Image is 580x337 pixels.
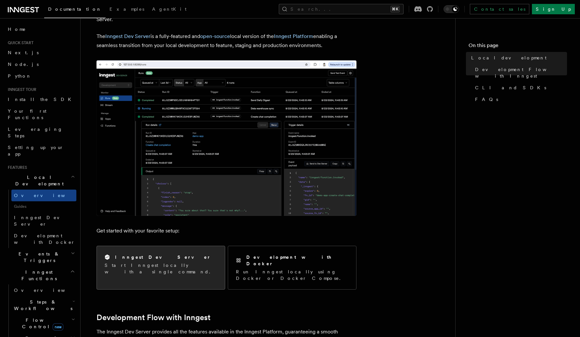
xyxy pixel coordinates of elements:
kbd: ⌘K [391,6,400,12]
span: Overview [14,288,81,293]
a: Development with DockerRun Inngest locally using Docker or Docker Compose. [228,246,356,290]
a: Inngest Dev Server [105,33,150,39]
a: Development Flow with Inngest [97,313,211,322]
span: Inngest tour [5,87,36,92]
span: Next.js [8,50,39,55]
a: Local development [469,52,567,64]
span: Documentation [48,6,102,12]
a: Development Flow with Inngest [472,64,567,82]
span: Steps & Workflows [11,299,72,312]
span: Inngest Dev Server [14,215,70,227]
span: Setting up your app [8,145,64,156]
span: Flow Control [11,317,71,330]
a: Inngest Dev ServerStart Inngest locally with a single command. [97,246,225,290]
a: Documentation [44,2,106,18]
button: Flow Controlnew [11,314,76,332]
button: Toggle dark mode [444,5,459,13]
span: CLI and SDKs [475,84,546,91]
a: Examples [106,2,148,18]
span: Overview [14,193,81,198]
span: Events & Triggers [5,251,71,264]
a: Contact sales [470,4,529,14]
a: Development with Docker [11,230,76,248]
a: Leveraging Steps [5,123,76,142]
p: Start Inngest locally with a single command. [105,262,217,275]
span: Leveraging Steps [8,127,63,138]
h2: Inngest Dev Server [115,254,211,260]
span: new [53,323,63,331]
span: Features [5,165,27,170]
a: Node.js [5,58,76,70]
p: The is a fully-featured and local version of the enabling a seamless transition from your local d... [97,32,356,50]
h4: On this page [469,42,567,52]
span: FAQs [475,96,498,103]
img: The Inngest Dev Server on the Functions page [97,60,356,216]
span: Inngest Functions [5,269,70,282]
span: Python [8,73,32,79]
span: Node.js [8,62,39,67]
a: Overview [11,284,76,296]
p: Run Inngest locally using Docker or Docker Compose. [236,268,348,281]
a: Sign Up [532,4,575,14]
a: Home [5,23,76,35]
h2: Development with Docker [246,254,348,267]
a: Next.js [5,47,76,58]
span: Quick start [5,40,33,45]
p: Get started with your favorite setup: [97,226,356,235]
div: Local Development [5,190,76,248]
button: Search...⌘K [279,4,404,14]
span: Home [8,26,26,32]
button: Local Development [5,171,76,190]
a: Install the SDK [5,94,76,105]
span: Your first Functions [8,108,46,120]
button: Steps & Workflows [11,296,76,314]
a: Your first Functions [5,105,76,123]
a: open-source [200,33,230,39]
span: Local development [471,55,547,61]
a: FAQs [472,94,567,105]
span: Guides [11,201,76,212]
span: AgentKit [152,6,187,12]
button: Events & Triggers [5,248,76,266]
a: Inngest Dev Server [11,212,76,230]
span: Development with Docker [14,233,75,245]
a: AgentKit [148,2,190,18]
span: Install the SDK [8,97,75,102]
a: Overview [11,190,76,201]
span: Examples [110,6,144,12]
span: Local Development [5,174,71,187]
a: CLI and SDKs [472,82,567,94]
a: Python [5,70,76,82]
button: Inngest Functions [5,266,76,284]
span: Development Flow with Inngest [475,66,567,79]
a: Inngest Platform [274,33,313,39]
a: Setting up your app [5,142,76,160]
